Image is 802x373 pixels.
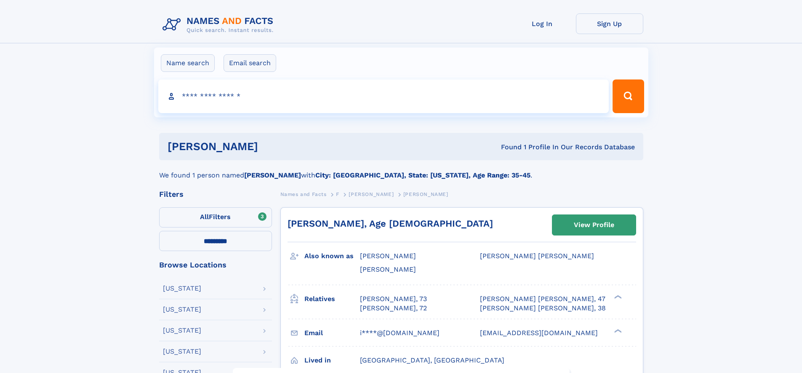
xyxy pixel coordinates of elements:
div: [US_STATE] [163,327,201,334]
span: [PERSON_NAME] [360,265,416,273]
a: [PERSON_NAME], Age [DEMOGRAPHIC_DATA] [288,218,493,229]
div: [US_STATE] [163,306,201,313]
label: Name search [161,54,215,72]
a: View Profile [552,215,636,235]
span: [PERSON_NAME] [403,191,448,197]
div: Filters [159,190,272,198]
span: [EMAIL_ADDRESS][DOMAIN_NAME] [480,329,598,337]
a: Sign Up [576,13,643,34]
span: [GEOGRAPHIC_DATA], [GEOGRAPHIC_DATA] [360,356,504,364]
img: Logo Names and Facts [159,13,280,36]
label: Email search [224,54,276,72]
b: [PERSON_NAME] [244,171,301,179]
h3: Also known as [304,249,360,263]
span: All [200,213,209,221]
h1: [PERSON_NAME] [168,141,380,152]
span: [PERSON_NAME] [360,252,416,260]
a: [PERSON_NAME] [349,189,394,199]
div: Found 1 Profile In Our Records Database [379,143,635,152]
a: [PERSON_NAME], 73 [360,294,427,304]
a: Names and Facts [280,189,327,199]
span: [PERSON_NAME] [349,191,394,197]
span: F [336,191,339,197]
input: search input [158,79,609,113]
div: Browse Locations [159,261,272,269]
button: Search Button [613,79,644,113]
a: [PERSON_NAME] [PERSON_NAME], 47 [480,294,605,304]
a: [PERSON_NAME] [PERSON_NAME], 38 [480,304,606,313]
a: F [336,189,339,199]
h3: Relatives [304,292,360,306]
b: City: [GEOGRAPHIC_DATA], State: [US_STATE], Age Range: 35-45 [315,171,530,179]
label: Filters [159,207,272,228]
div: [US_STATE] [163,285,201,292]
div: We found 1 person named with . [159,160,643,180]
div: ❯ [612,294,622,299]
a: [PERSON_NAME], 72 [360,304,427,313]
a: Log In [509,13,576,34]
div: ❯ [612,328,622,333]
div: View Profile [574,215,614,235]
h3: Lived in [304,353,360,368]
div: [US_STATE] [163,348,201,355]
span: [PERSON_NAME] [PERSON_NAME] [480,252,594,260]
h3: Email [304,326,360,340]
